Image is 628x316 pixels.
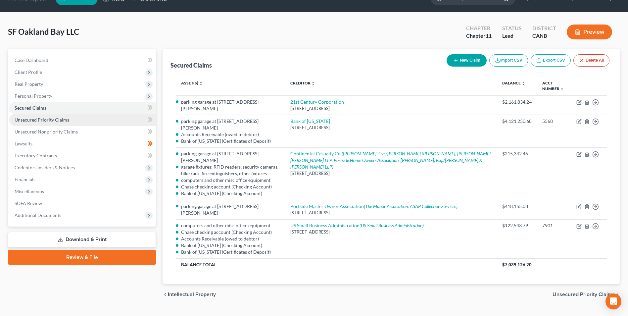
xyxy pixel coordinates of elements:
li: Accounts Receivable (owed to debtor) [181,236,280,242]
li: parking garage at [STREET_ADDRESS][PERSON_NAME] [181,203,280,216]
div: Open Intercom Messenger [605,293,621,309]
span: Lawsuits [15,141,32,146]
i: unfold_more [560,87,564,91]
i: (The Manor Association, ASAP Collection Services) [364,203,458,209]
li: Chase checking account (Checking Account) [181,184,280,190]
a: Unsecured Priority Claims [9,114,156,126]
div: Chapter [466,25,492,32]
button: New Claim [447,54,487,67]
div: [STREET_ADDRESS] [290,105,491,112]
li: parking garage at [STREET_ADDRESS][PERSON_NAME] [181,150,280,164]
div: Status [502,25,522,32]
li: Bank of [US_STATE] (Checking Account) [181,190,280,197]
div: Lead [502,32,522,40]
li: Bank of [US_STATE] (Certificates of Deposit) [181,249,280,255]
div: [STREET_ADDRESS] [290,125,491,131]
div: $418,155.03 [502,203,532,210]
a: Executory Contracts [9,150,156,162]
a: Export CSV [531,54,571,67]
i: unfold_more [311,81,315,85]
span: Personal Property [15,93,52,99]
button: Import CSV [489,54,528,67]
span: Executory Contracts [15,153,57,158]
a: Download & Print [8,232,156,247]
i: unfold_more [521,81,525,85]
div: 7901 [542,222,566,229]
button: Delete All [573,54,609,67]
li: computers and other misc office equipment [181,222,280,229]
li: Bank of [US_STATE] (Certificates of Deposit) [181,138,280,144]
a: Review & File [8,250,156,265]
div: $122,543.79 [502,222,532,229]
span: SOFA Review [15,200,42,206]
span: Miscellaneous [15,188,44,194]
li: computers and other misc office equipment [181,177,280,184]
div: $2,161,834.24 [502,99,532,105]
span: SF Oakland Bay LLC [8,27,79,36]
a: 21st Century Corporation [290,99,344,105]
li: parking garage at [STREET_ADDRESS][PERSON_NAME] [181,99,280,112]
li: Accounts Receivable (owed to debtor) [181,131,280,138]
li: parking garage at [STREET_ADDRESS][PERSON_NAME] [181,118,280,131]
div: [STREET_ADDRESS] [290,229,491,235]
li: garage fixtures: RFID readers, security cameras, bike rack, fire extinguishers, other fixtures [181,164,280,177]
a: Acct Number unfold_more [542,80,564,91]
i: ([PERSON_NAME], Esq./[PERSON_NAME] [PERSON_NAME], [PERSON_NAME] [PERSON_NAME] LLP, Portside Home ... [290,151,491,170]
a: Creditor unfold_more [290,80,315,85]
span: 11 [486,32,492,39]
span: Real Property [15,81,43,87]
a: Asset(s) unfold_more [181,80,203,85]
li: Chase checking account (Checking Account) [181,229,280,236]
a: US Small Business Administration(US Small Business Administration) [290,223,424,228]
a: Secured Claims [9,102,156,114]
i: (US Small Business Administration) [360,223,424,228]
a: Balance unfold_more [502,80,525,85]
div: [STREET_ADDRESS] [290,170,491,177]
div: Secured Claims [170,61,212,69]
div: 5568 [542,118,566,125]
span: Client Profile [15,69,42,75]
div: CANB [532,32,556,40]
i: chevron_right [615,292,620,297]
span: Financials [15,177,35,182]
span: Codebtors Insiders & Notices [15,165,75,170]
a: Portside Master Owner Association(The Manor Association, ASAP Collection Services) [290,203,458,209]
button: chevron_left Intellectual Property [163,292,216,297]
a: SOFA Review [9,197,156,209]
a: Continental Casualty Co.([PERSON_NAME], Esq./[PERSON_NAME] [PERSON_NAME], [PERSON_NAME] [PERSON_N... [290,151,491,170]
span: Unsecured Nonpriority Claims [15,129,78,134]
span: Intellectual Property [168,292,216,297]
button: Unsecured Priority Claims chevron_right [553,292,620,297]
div: $4,121,250.68 [502,118,532,125]
a: Case Dashboard [9,54,156,66]
span: Case Dashboard [15,57,48,63]
div: Chapter [466,32,492,40]
a: Lawsuits [9,138,156,150]
a: Unsecured Nonpriority Claims [9,126,156,138]
span: Unsecured Priority Claims [553,292,615,297]
li: Bank of [US_STATE] (Checking Account) [181,242,280,249]
div: District [532,25,556,32]
i: unfold_more [199,81,203,85]
span: $7,039,126.20 [502,262,532,267]
a: Bank of [US_STATE] [290,118,330,124]
div: $215,342.46 [502,150,532,157]
span: Additional Documents [15,212,61,218]
button: Preview [567,25,612,39]
th: Balance Total [176,258,497,270]
span: Secured Claims [15,105,46,111]
i: chevron_left [163,292,168,297]
div: [STREET_ADDRESS] [290,210,491,216]
span: Unsecured Priority Claims [15,117,69,123]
